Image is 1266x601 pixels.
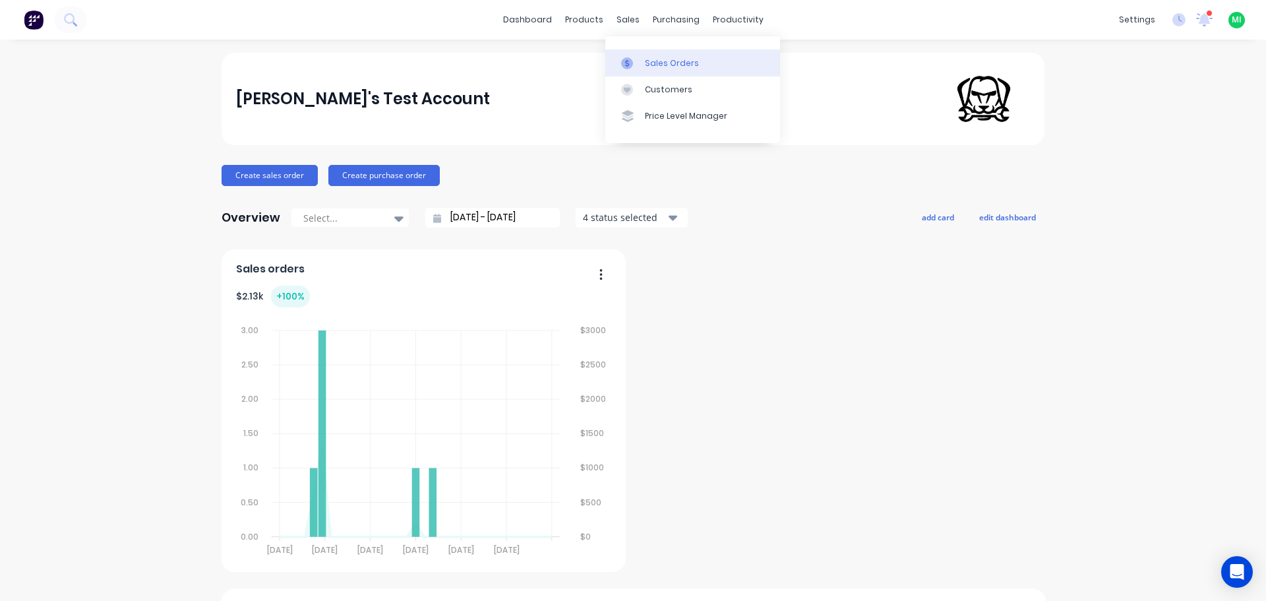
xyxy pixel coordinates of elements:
div: purchasing [646,10,706,30]
tspan: [DATE] [448,544,474,555]
a: Price Level Manager [605,103,780,129]
button: edit dashboard [971,208,1044,226]
div: Open Intercom Messenger [1221,556,1253,588]
a: Sales Orders [605,49,780,76]
tspan: 2.50 [241,359,258,370]
div: settings [1112,10,1162,30]
tspan: 2.00 [241,393,258,404]
div: [PERSON_NAME]'s Test Account [236,86,490,112]
div: Price Level Manager [645,110,727,122]
div: Sales Orders [645,57,699,69]
a: Customers [605,77,780,103]
span: MI [1232,14,1242,26]
tspan: $3000 [580,325,606,336]
tspan: $0 [580,531,591,542]
tspan: [DATE] [403,544,429,555]
img: Factory [24,10,44,30]
tspan: 0.00 [240,531,258,542]
tspan: 3.00 [241,325,258,336]
img: Maricar's Test Account [938,53,1030,145]
div: Customers [645,84,692,96]
button: 4 status selected [576,208,688,228]
div: sales [610,10,646,30]
tspan: [DATE] [312,544,338,555]
button: Create sales order [222,165,318,186]
tspan: $2000 [580,393,606,404]
tspan: [DATE] [357,544,383,555]
div: products [558,10,610,30]
tspan: $1500 [580,427,604,439]
tspan: $2500 [580,359,606,370]
tspan: [DATE] [266,544,292,555]
div: Overview [222,205,280,231]
div: + 100 % [271,286,310,307]
div: productivity [706,10,770,30]
span: Sales orders [236,261,305,277]
tspan: $1000 [580,462,604,474]
tspan: [DATE] [494,544,520,555]
tspan: 0.50 [240,497,258,508]
button: add card [913,208,963,226]
a: dashboard [497,10,558,30]
button: Create purchase order [328,165,440,186]
tspan: 1.50 [243,427,258,439]
div: $ 2.13k [236,286,310,307]
tspan: $500 [580,497,601,508]
div: 4 status selected [583,210,666,224]
tspan: 1.00 [243,462,258,474]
